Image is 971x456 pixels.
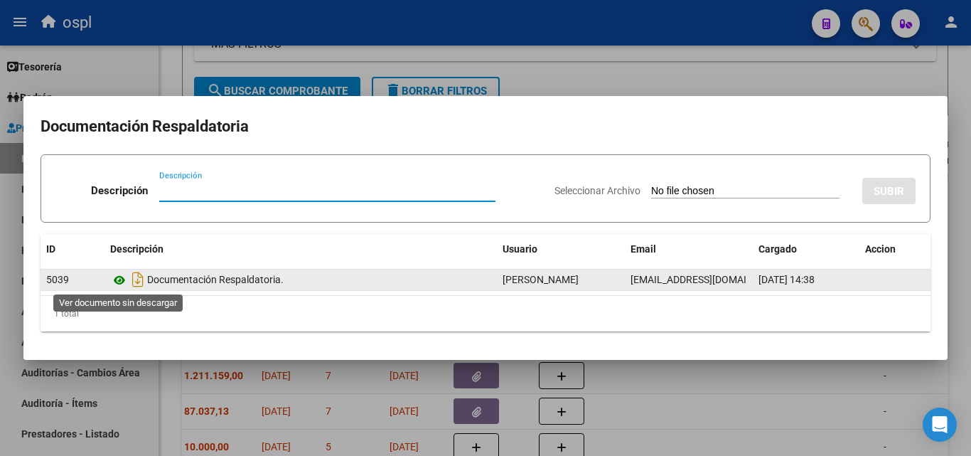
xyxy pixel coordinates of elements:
span: 5039 [46,274,69,285]
datatable-header-cell: Descripción [104,234,497,265]
span: Accion [865,243,896,255]
datatable-header-cell: Usuario [497,234,625,265]
span: [EMAIL_ADDRESS][DOMAIN_NAME] [631,274,788,285]
span: ID [46,243,55,255]
div: Documentación Respaldatoria. [110,268,491,291]
datatable-header-cell: Cargado [753,234,859,265]
p: Descripción [91,183,148,199]
i: Descargar documento [129,268,147,291]
div: Open Intercom Messenger [923,408,957,442]
datatable-header-cell: Email [625,234,753,265]
datatable-header-cell: ID [41,234,104,265]
h2: Documentación Respaldatoria [41,113,930,140]
span: Seleccionar Archivo [554,185,640,196]
span: SUBIR [874,185,904,198]
span: [DATE] 14:38 [758,274,815,285]
button: SUBIR [862,178,916,204]
span: Usuario [503,243,537,255]
div: 1 total [41,296,930,332]
datatable-header-cell: Accion [859,234,930,265]
span: Email [631,243,656,255]
span: [PERSON_NAME] [503,274,579,285]
span: Descripción [110,243,163,255]
span: Cargado [758,243,797,255]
